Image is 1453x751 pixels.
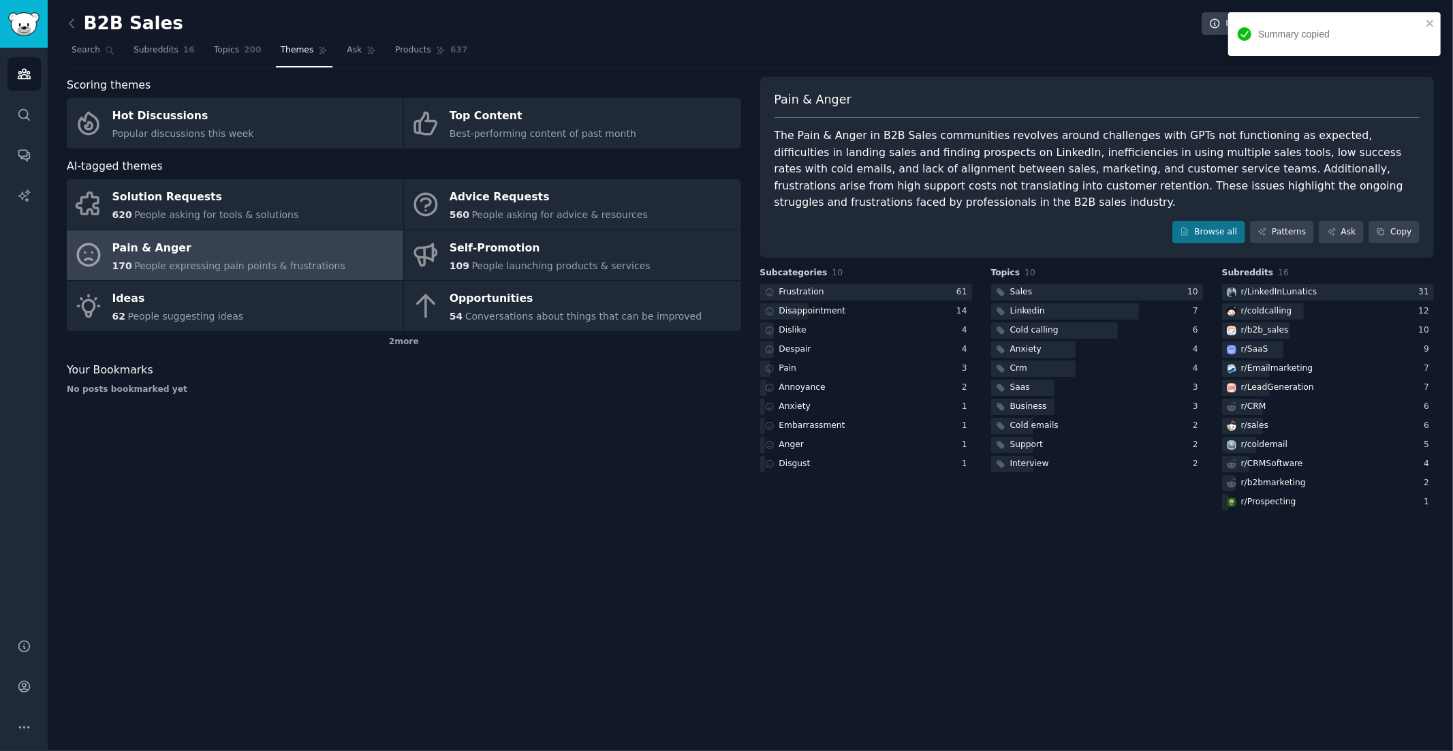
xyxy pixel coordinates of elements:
a: Pain3 [760,361,972,378]
img: Emailmarketing [1227,364,1236,373]
div: 1 [1424,496,1434,508]
a: Browse all [1172,221,1245,244]
a: Emailmarketingr/Emailmarketing7 [1222,361,1434,378]
div: 10 [1418,324,1434,337]
a: Pain & Anger170People expressing pain points & frustrations [67,230,403,281]
div: Anxiety [779,401,811,413]
a: Ask [1319,221,1364,244]
a: SaaSr/SaaS9 [1222,341,1434,358]
div: 4 [1424,458,1434,470]
div: 3 [1193,382,1203,394]
div: r/ CRMSoftware [1241,458,1303,470]
span: People asking for advice & resources [471,209,647,220]
div: No posts bookmarked yet [67,384,741,396]
div: 2 [962,382,972,394]
a: b2b_salesr/b2b_sales10 [1222,322,1434,339]
div: Anxiety [1010,343,1042,356]
div: Saas [1010,382,1030,394]
a: LinkedInLunaticsr/LinkedInLunatics31 [1222,284,1434,301]
div: Solution Requests [112,187,299,209]
a: Search [67,40,119,67]
a: Despair4 [760,341,972,358]
a: r/CRM6 [1222,399,1434,416]
span: 200 [244,44,262,57]
button: close [1426,18,1435,29]
div: 2 [1424,477,1434,489]
div: 9 [1424,343,1434,356]
div: Embarrassment [779,420,845,432]
span: Subreddits [134,44,178,57]
a: Ask [342,40,381,67]
img: LinkedInLunatics [1227,288,1236,297]
div: Disappointment [779,305,846,318]
div: r/ coldemail [1241,439,1287,451]
div: Summary copied [1258,27,1422,42]
div: r/ coldcalling [1241,305,1292,318]
a: Themes [276,40,333,67]
span: 560 [450,209,469,220]
span: Conversations about things that can be improved [465,311,702,322]
span: People launching products & services [471,260,650,271]
span: Search [72,44,100,57]
div: r/ b2bmarketing [1241,477,1306,489]
a: Cold calling6 [991,322,1203,339]
span: Topics [214,44,239,57]
img: SaaS [1227,345,1236,354]
span: Your Bookmarks [67,362,153,379]
h2: B2B Sales [67,13,183,35]
div: r/ LeadGeneration [1241,382,1314,394]
a: Products637 [390,40,472,67]
div: 4 [962,324,972,337]
a: Opportunities54Conversations about things that can be improved [404,281,740,331]
img: coldcalling [1227,307,1236,316]
img: LeadGeneration [1227,383,1236,393]
span: Subcategories [760,267,828,279]
div: Anger [779,439,804,451]
a: Annoyance2 [760,380,972,397]
div: 7 [1193,305,1203,318]
div: r/ CRM [1241,401,1266,413]
a: Crm4 [991,361,1203,378]
a: Disappointment14 [760,303,972,320]
img: GummySearch logo [8,12,40,36]
div: Disgust [779,458,811,470]
div: Opportunities [450,288,702,310]
div: 4 [1193,343,1203,356]
div: 1 [962,420,972,432]
span: 10 [832,268,843,277]
div: Pain & Anger [112,237,345,259]
img: Prospecting [1227,497,1236,507]
div: 1 [962,439,972,451]
div: 2 [1193,439,1203,451]
a: Top ContentBest-performing content of past month [404,98,740,149]
span: Ask [347,44,362,57]
a: Frustration61 [760,284,972,301]
a: Anxiety4 [991,341,1203,358]
img: sales [1227,421,1236,431]
span: People asking for tools & solutions [134,209,298,220]
div: Cold calling [1010,324,1059,337]
div: 14 [956,305,972,318]
div: Advice Requests [450,187,648,209]
div: Hot Discussions [112,106,254,127]
a: Support2 [991,437,1203,454]
div: Ideas [112,288,244,310]
div: r/ b2b_sales [1241,324,1289,337]
div: Self-Promotion [450,237,651,259]
div: Sales [1010,286,1033,298]
span: 637 [450,44,468,57]
span: 170 [112,260,132,271]
a: Topics200 [209,40,266,67]
div: r/ Prospecting [1241,496,1296,508]
div: 31 [1418,286,1434,298]
div: 7 [1424,363,1434,375]
div: Cold emails [1010,420,1059,432]
img: b2b_sales [1227,326,1236,335]
span: AI-tagged themes [67,158,163,175]
div: r/ Emailmarketing [1241,363,1313,375]
a: Advice Requests560People asking for advice & resources [404,179,740,230]
div: 7 [1424,382,1434,394]
a: Hot DiscussionsPopular discussions this week [67,98,403,149]
a: Subreddits16 [129,40,200,67]
span: 16 [1278,268,1289,277]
